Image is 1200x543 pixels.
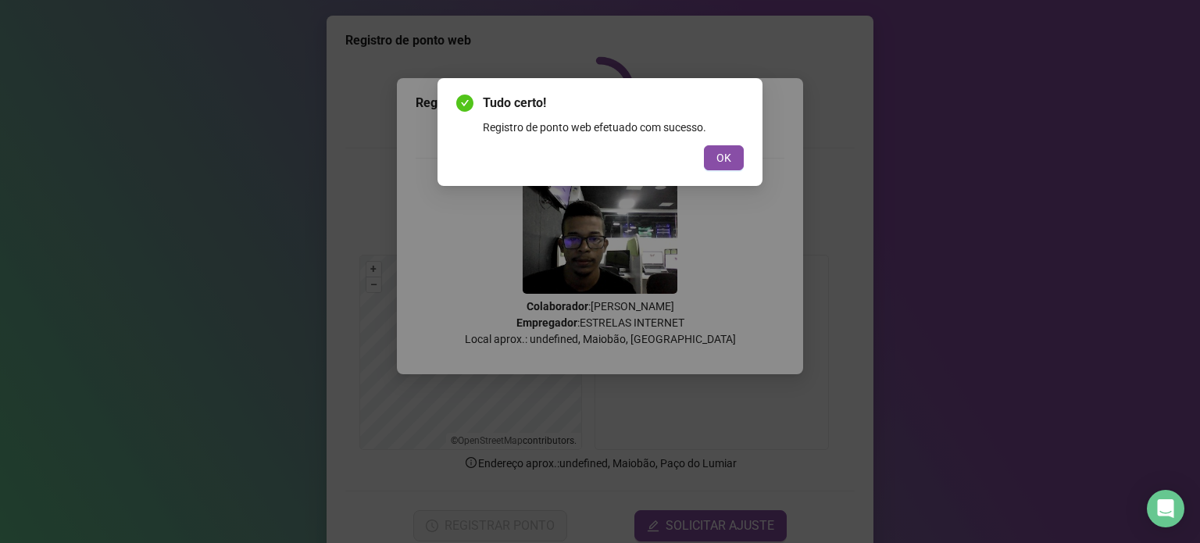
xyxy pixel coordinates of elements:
[483,119,744,136] div: Registro de ponto web efetuado com sucesso.
[1147,490,1184,527] div: Open Intercom Messenger
[456,95,473,112] span: check-circle
[704,145,744,170] button: OK
[716,149,731,166] span: OK
[483,94,744,113] span: Tudo certo!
